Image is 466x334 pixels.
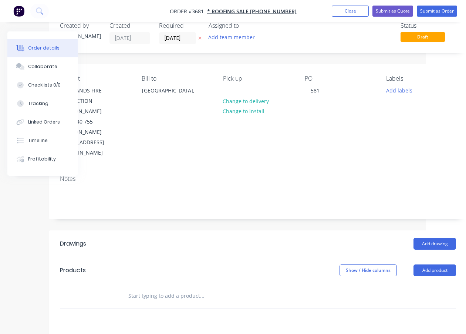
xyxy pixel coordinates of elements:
[7,76,78,94] button: Checklists 0/0
[413,238,456,250] button: Add drawing
[60,85,122,117] div: PARKLANDS FIRE PROTECTION [PERSON_NAME]
[209,22,283,29] div: Assigned to
[28,82,61,88] div: Checklists 0/0
[170,8,207,15] span: Order #3681 -
[207,8,297,15] a: * Roofing Sale [PHONE_NUMBER]
[382,85,416,95] button: Add labels
[209,32,259,42] button: Add team member
[60,22,101,29] div: Created by
[7,57,78,76] button: Collaborate
[413,264,456,276] button: Add product
[305,85,325,96] div: 581
[60,175,456,182] div: Notes
[417,6,457,17] button: Submit as Order
[28,119,60,125] div: Linked Orders
[13,6,24,17] img: Factory
[60,32,101,40] div: [PERSON_NAME]
[305,75,375,82] div: PO
[7,94,78,113] button: Tracking
[28,100,48,107] div: Tracking
[60,117,122,127] div: 0403 040 755
[60,75,130,82] div: Contact
[401,32,445,41] span: Draft
[54,85,128,158] div: PARKLANDS FIRE PROTECTION [PERSON_NAME]0403 040 755[PERSON_NAME][EMAIL_ADDRESS][DOMAIN_NAME]
[7,150,78,168] button: Profitability
[28,156,56,162] div: Profitability
[219,96,273,106] button: Change to delivery
[332,6,369,17] button: Close
[7,113,78,131] button: Linked Orders
[142,85,203,96] div: [GEOGRAPHIC_DATA],
[28,137,48,144] div: Timeline
[223,75,293,82] div: Pick up
[219,106,269,116] button: Change to install
[60,127,122,158] div: [PERSON_NAME][EMAIL_ADDRESS][DOMAIN_NAME]
[401,22,456,29] div: Status
[136,85,210,109] div: [GEOGRAPHIC_DATA],
[159,22,200,29] div: Required
[372,6,413,17] button: Submit as Quote
[28,63,57,70] div: Collaborate
[142,75,212,82] div: Bill to
[205,32,259,42] button: Add team member
[340,264,397,276] button: Show / Hide columns
[28,45,60,51] div: Order details
[128,289,276,303] input: Start typing to add a product...
[7,131,78,150] button: Timeline
[109,22,150,29] div: Created
[60,239,86,248] div: Drawings
[7,39,78,57] button: Order details
[60,266,86,275] div: Products
[386,75,456,82] div: Labels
